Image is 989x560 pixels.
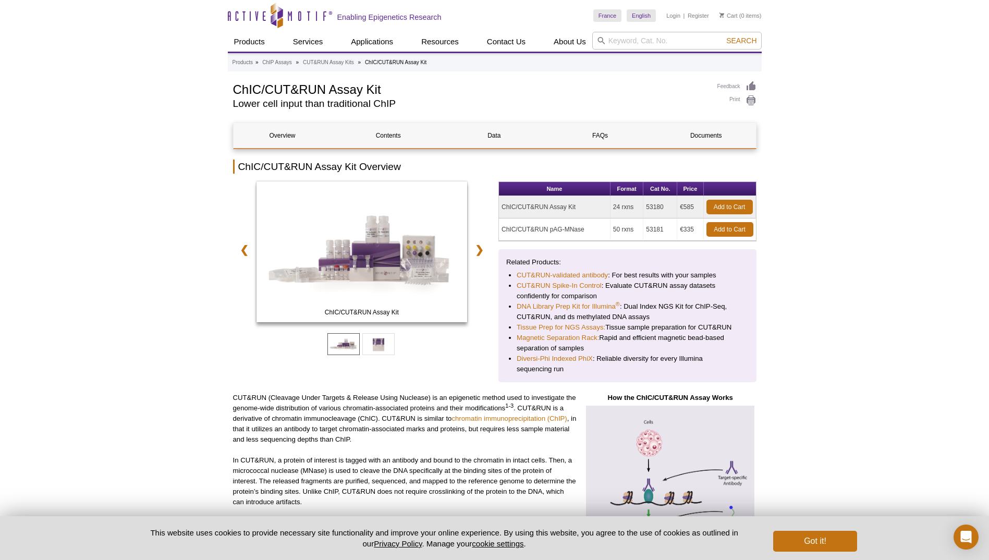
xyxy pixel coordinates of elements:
[611,196,643,218] td: 24 rxns
[517,281,602,291] a: CUT&RUN Spike-In Control
[773,531,857,552] button: Got it!
[228,32,271,52] a: Products
[643,218,677,241] td: 53181
[719,9,762,22] li: (0 items)
[517,270,608,281] a: CUT&RUN-validated antibody
[262,58,292,67] a: ChIP Assays
[517,322,605,333] a: Tissue Prep for NGS Assays:
[517,270,738,281] li: : For best results with your samples
[666,12,680,19] a: Login
[345,32,399,52] a: Applications
[657,123,755,148] a: Documents
[499,196,611,218] td: ChIC/CUT&RUN Assay Kit
[445,123,543,148] a: Data
[683,9,685,22] li: |
[517,354,593,364] a: Diversi-Phi Indexed PhiX
[723,36,760,45] button: Search
[706,222,753,237] a: Add to Cart
[627,9,656,22] a: English
[233,99,707,108] h2: Lower cell input than traditional ChIP
[233,81,707,96] h1: ChIC/CUT&RUN Assay Kit
[517,333,738,354] li: Rapid and efficient magnetic bead-based separation of samples
[643,182,677,196] th: Cat No.
[954,525,979,550] div: Open Intercom Messenger
[257,181,468,322] img: ChIC/CUT&RUN Assay Kit
[717,95,756,106] a: Print
[259,307,465,318] span: ChIC/CUT&RUN Assay Kit
[719,13,724,18] img: Your Cart
[233,238,255,262] a: ❮
[517,301,620,312] a: DNA Library Prep Kit for Illumina®
[233,393,577,445] p: CUT&RUN (Cleavage Under Targets & Release Using Nuclease) is an epigenetic method used to investi...
[337,13,442,22] h2: Enabling Epigenetics Research
[132,527,756,549] p: This website uses cookies to provide necessary site functionality and improve your online experie...
[505,403,514,409] sup: 1-3
[255,59,259,65] li: »
[517,301,738,322] li: : Dual Index NGS Kit for ChIP-Seq, CUT&RUN, and ds methylated DNA assays
[303,58,354,67] a: CUT&RUN Assay Kits
[481,32,532,52] a: Contact Us
[499,182,611,196] th: Name
[551,123,649,148] a: FAQs
[717,81,756,92] a: Feedback
[706,200,753,214] a: Add to Cart
[233,58,253,67] a: Products
[517,322,738,333] li: Tissue sample preparation for CUT&RUN
[374,539,422,548] a: Privacy Policy
[517,281,738,301] li: : Evaluate CUT&RUN assay datasets confidently for comparison
[677,218,703,241] td: €335
[611,182,643,196] th: Format
[593,9,621,22] a: France
[719,12,738,19] a: Cart
[607,394,732,401] strong: How the ChIC/CUT&RUN Assay Works
[677,196,703,218] td: €585
[233,160,756,174] h2: ChIC/CUT&RUN Assay Kit Overview
[233,455,577,507] p: In CUT&RUN, a protein of interest is tagged with an antibody and bound to the chromatin in intact...
[296,59,299,65] li: »
[499,218,611,241] td: ChIC/CUT&RUN pAG-MNase
[517,354,738,374] li: : Reliable diversity for every Illumina sequencing run
[415,32,465,52] a: Resources
[506,257,749,267] p: Related Products:
[468,238,491,262] a: ❯
[611,218,643,241] td: 50 rxns
[451,415,567,422] a: chromatin immunoprecipitation (ChIP)
[234,123,332,148] a: Overview
[517,333,599,343] a: Magnetic Separation Rack:
[688,12,709,19] a: Register
[339,123,437,148] a: Contents
[472,539,523,548] button: cookie settings
[365,59,426,65] li: ChIC/CUT&RUN Assay Kit
[592,32,762,50] input: Keyword, Cat. No.
[358,59,361,65] li: »
[643,196,677,218] td: 53180
[616,301,620,307] sup: ®
[677,182,703,196] th: Price
[287,32,329,52] a: Services
[257,181,468,325] a: ChIC/CUT&RUN Assay Kit
[726,36,756,45] span: Search
[547,32,592,52] a: About Us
